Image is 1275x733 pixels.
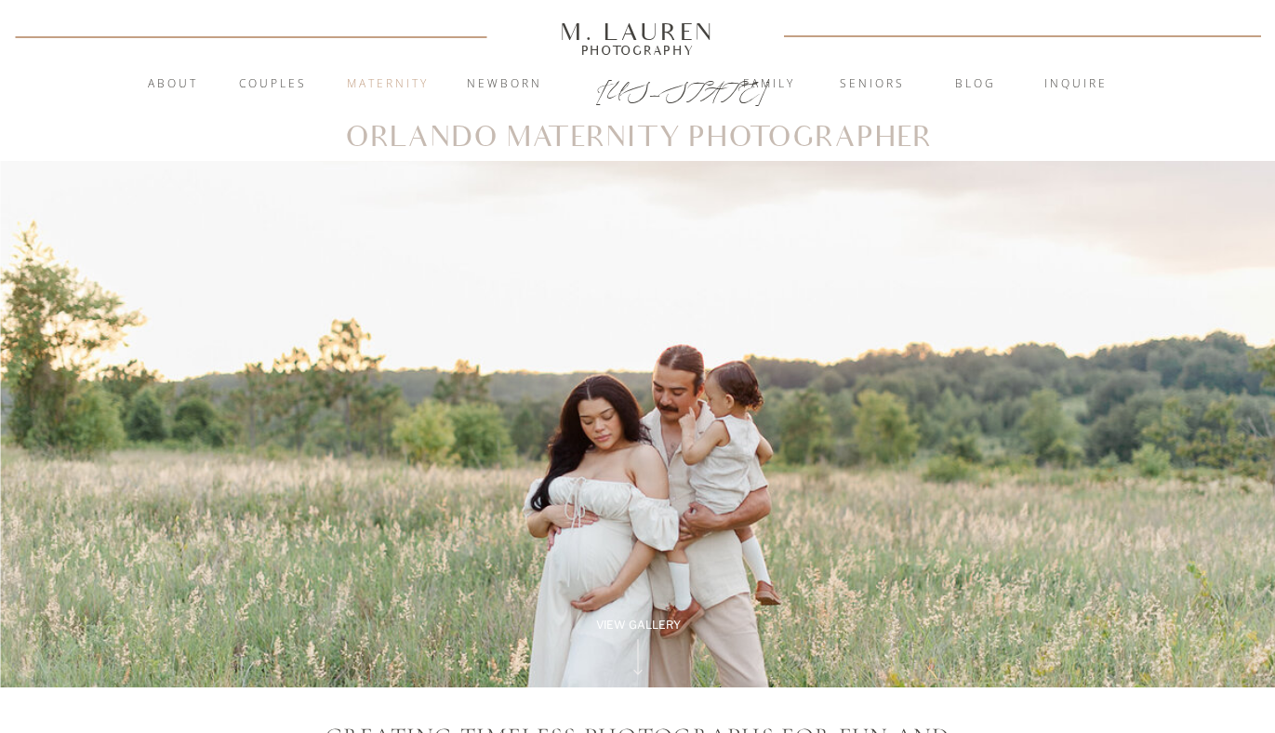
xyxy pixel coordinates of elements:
a: View Gallery [576,617,702,633]
a: inquire [1026,75,1126,94]
a: Photography [552,46,724,55]
a: Seniors [822,75,923,94]
a: M. Lauren [505,21,771,42]
h1: Orlando Maternity Photographer [343,125,934,152]
a: Family [719,75,819,94]
a: Newborn [455,75,555,94]
a: About [138,75,209,94]
a: [US_STATE] [596,76,681,99]
a: Maternity [338,75,438,94]
a: blog [925,75,1026,94]
a: Couples [223,75,324,94]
